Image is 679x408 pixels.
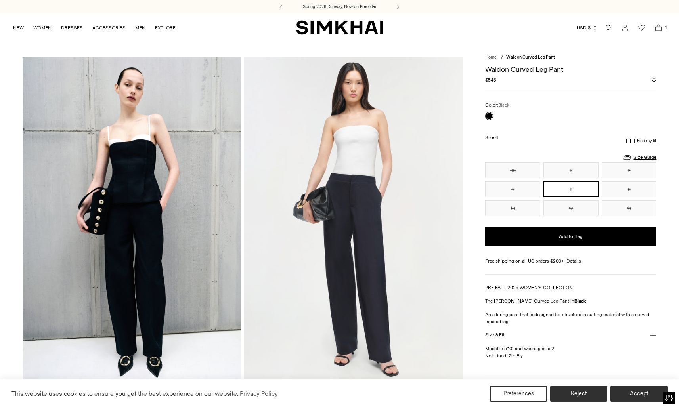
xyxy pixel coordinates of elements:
button: More Details [485,376,656,397]
a: Details [566,257,581,265]
span: Add to Bag [559,233,583,240]
button: Preferences [490,386,547,402]
button: 6 [543,181,599,197]
img: Waldon Curved Leg Pant [244,57,463,385]
a: Go to the account page [617,20,633,36]
a: MEN [135,19,145,36]
span: 6 [495,135,498,140]
div: Free shipping on all US orders $200+ [485,257,656,265]
span: 1 [662,24,669,31]
button: 00 [485,162,540,178]
button: Add to Bag [485,227,656,246]
span: Black [498,103,509,108]
a: Open cart modal [650,20,666,36]
a: Spring 2026 Runway, Now on Preorder [303,4,377,10]
a: Privacy Policy (opens in a new tab) [239,388,279,400]
a: NEW [13,19,24,36]
span: This website uses cookies to ensure you get the best experience on our website. [11,390,239,397]
h1: Waldon Curved Leg Pant [485,66,656,73]
button: USD $ [577,19,598,36]
a: Open search modal [601,20,616,36]
button: Accept [610,386,668,402]
a: WOMEN [33,19,52,36]
a: EXPLORE [155,19,176,36]
a: Wishlist [634,20,650,36]
button: 8 [602,181,657,197]
a: PRE FALL 2025 WOMEN'S COLLECTION [485,285,573,290]
img: Waldon Curved Leg Pant [23,57,241,385]
label: Size: [485,134,498,141]
button: 12 [543,200,599,216]
span: $545 [485,76,496,84]
p: Model is 5'10" and wearing size 2 Not Lined, Zip Fly [485,345,656,366]
a: Size Guide [622,153,656,162]
p: An alluring pant that is designed for structure in suiting material with a curved, tapered leg. [485,311,656,325]
div: / [501,54,503,61]
nav: breadcrumbs [485,54,656,61]
label: Color: [485,101,509,109]
button: Size & Fit [485,325,656,345]
button: 4 [485,181,540,197]
button: 14 [602,200,657,216]
button: 0 [543,162,599,178]
button: 10 [485,200,540,216]
button: Reject [550,386,607,402]
h3: Size & Fit [485,332,504,337]
button: 2 [602,162,657,178]
strong: Black [574,298,586,304]
a: DRESSES [61,19,83,36]
p: The [PERSON_NAME] Curved Leg Pant in [485,297,656,305]
span: Waldon Curved Leg Pant [506,55,555,60]
a: SIMKHAI [296,20,383,35]
a: ACCESSORIES [92,19,126,36]
button: Add to Wishlist [652,78,656,82]
a: Home [485,55,497,60]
